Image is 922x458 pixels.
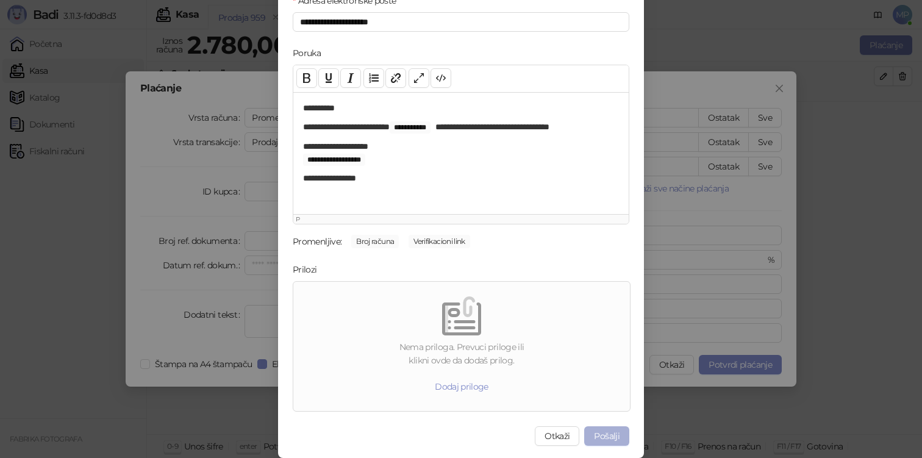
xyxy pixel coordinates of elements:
span: Broj računa [351,235,399,248]
button: Pošalji [584,426,629,446]
img: empty [442,296,481,335]
input: Adresa elektronske pošte [293,12,629,32]
button: Full screen [409,68,429,88]
button: Dodaj priloge [425,377,498,396]
button: Bold [296,68,317,88]
button: Code view [431,68,451,88]
button: Link [385,68,406,88]
label: Prilozi [293,263,324,276]
label: Poruka [293,46,329,60]
button: Italic [340,68,361,88]
button: Otkaži [535,426,579,446]
div: Promenljive: [293,235,341,248]
span: emptyNema priloga. Prevuci priloge iliklikni ovde da dodaš prilog.Dodaj priloge [298,287,625,406]
div: Nema priloga. Prevuci priloge ili klikni ovde da dodaš prilog. [298,340,625,367]
span: Verifikacioni link [409,235,470,248]
button: List [363,68,384,88]
div: P [296,215,626,224]
button: Underline [318,68,339,88]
